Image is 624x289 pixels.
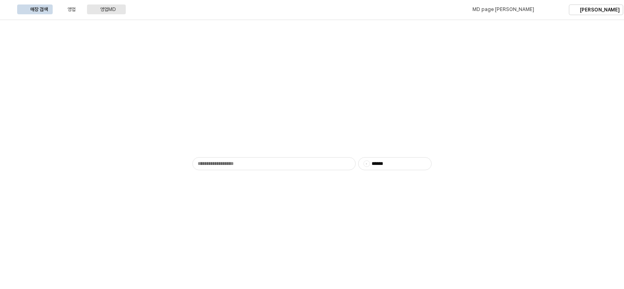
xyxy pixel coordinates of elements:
[100,7,116,12] div: 영업MD
[459,4,544,14] div: MD page 이동
[472,7,534,12] div: MD page [PERSON_NAME]
[459,4,544,14] button: MD page [PERSON_NAME]
[569,4,623,15] button: [PERSON_NAME]
[87,4,126,14] button: 영업MD
[30,7,48,12] div: 매장 검색
[364,161,370,167] span: -
[580,7,620,13] p: [PERSON_NAME]
[17,4,53,14] button: 매장 검색
[545,4,566,14] div: 메뉴 항목 6
[421,158,431,170] button: 제안 사항 표시
[67,7,76,12] div: 영업
[54,4,85,14] button: 영업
